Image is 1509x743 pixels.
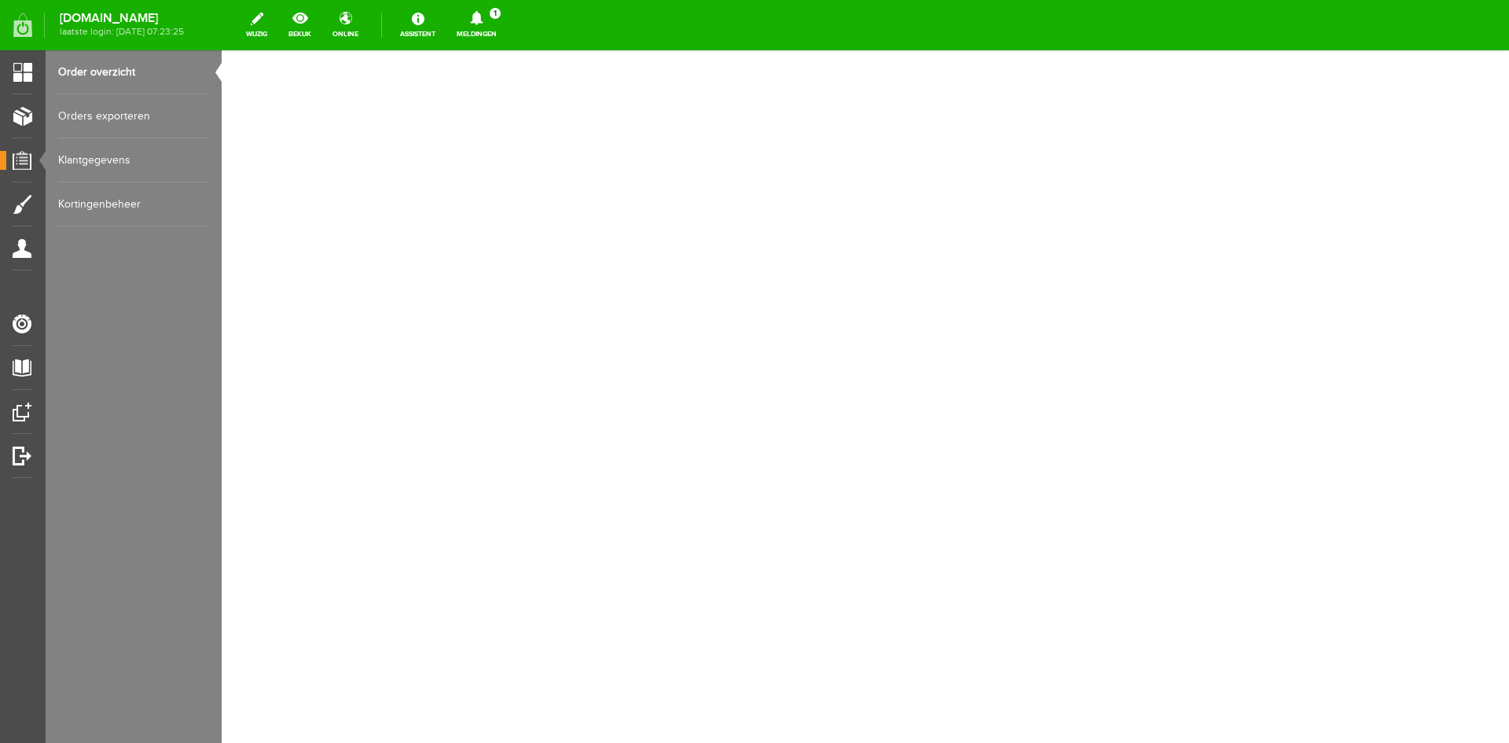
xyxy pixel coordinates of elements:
[60,14,184,23] strong: [DOMAIN_NAME]
[58,138,209,182] a: Klantgegevens
[323,8,368,42] a: online
[58,94,209,138] a: Orders exporteren
[391,8,445,42] a: Assistent
[279,8,321,42] a: bekijk
[58,50,209,94] a: Order overzicht
[60,28,184,36] span: laatste login: [DATE] 07:23:25
[237,8,277,42] a: wijzig
[490,8,501,19] span: 1
[58,182,209,226] a: Kortingenbeheer
[447,8,506,42] a: Meldingen1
